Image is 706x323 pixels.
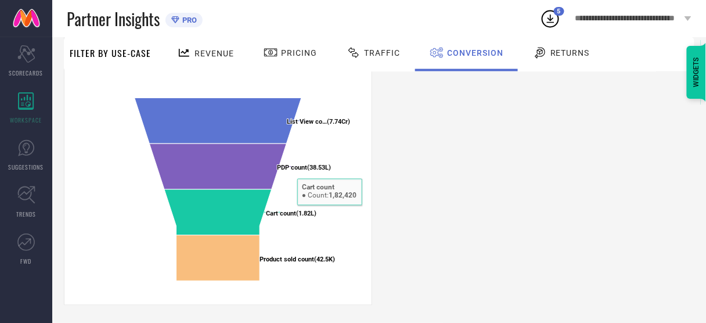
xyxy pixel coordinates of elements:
[287,119,327,126] tspan: List View co…
[9,163,44,171] span: SUGGESTIONS
[364,48,400,58] span: Traffic
[194,49,234,58] span: Revenue
[281,48,317,58] span: Pricing
[179,16,197,24] span: PRO
[260,256,314,264] tspan: Product sold count
[540,8,561,29] div: Open download list
[557,8,561,15] span: 5
[266,210,296,218] tspan: Cart count
[277,164,331,172] text: (38.53L)
[447,48,503,58] span: Conversion
[70,46,151,60] span: Filter By Use-Case
[277,164,307,172] tspan: PDP count
[550,48,590,58] span: Returns
[67,7,160,31] span: Partner Insights
[9,69,44,77] span: SCORECARDS
[266,210,316,218] text: (1.82L)
[16,210,36,218] span: TRENDS
[287,119,350,126] text: (7.74Cr)
[10,116,42,124] span: WORKSPACE
[21,257,32,265] span: FWD
[260,256,335,264] text: (42.5K)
